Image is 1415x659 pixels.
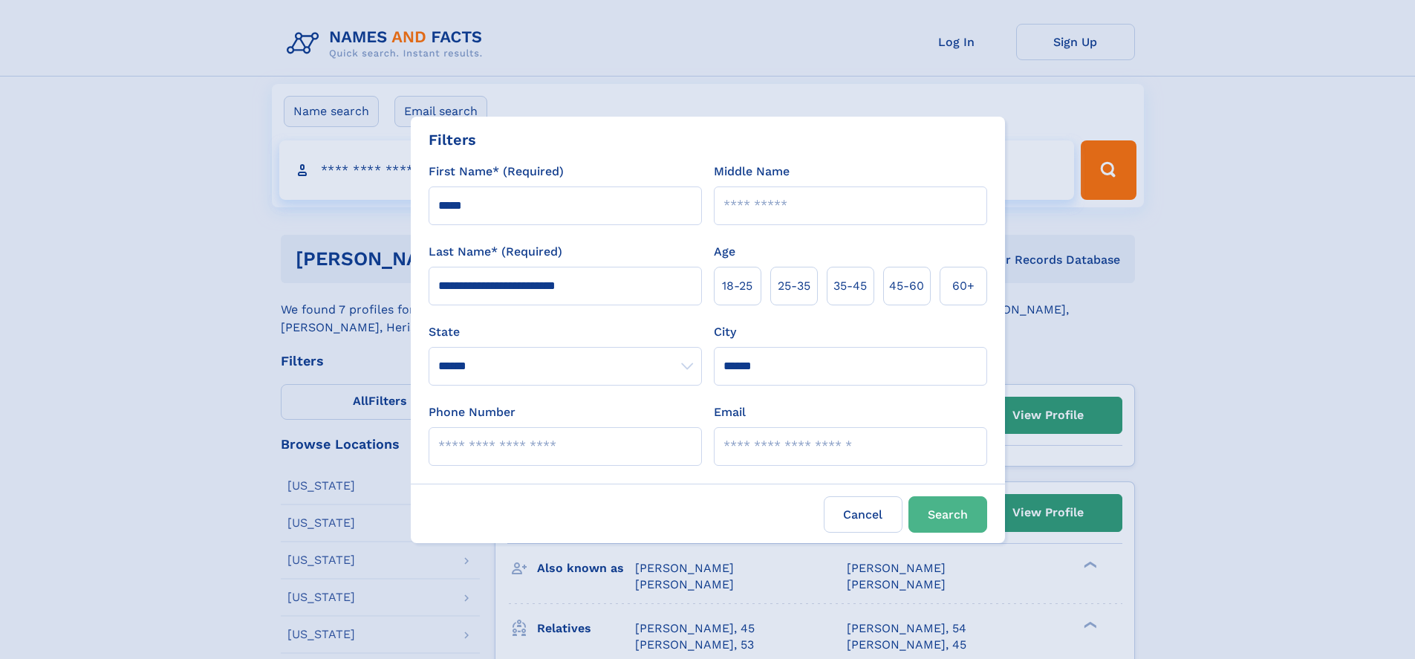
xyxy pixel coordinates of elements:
[714,323,736,341] label: City
[714,243,735,261] label: Age
[429,243,562,261] label: Last Name* (Required)
[824,496,902,533] label: Cancel
[714,163,790,181] label: Middle Name
[778,277,810,295] span: 25‑35
[952,277,975,295] span: 60+
[429,323,702,341] label: State
[833,277,867,295] span: 35‑45
[889,277,924,295] span: 45‑60
[908,496,987,533] button: Search
[714,403,746,421] label: Email
[429,403,515,421] label: Phone Number
[722,277,752,295] span: 18‑25
[429,129,476,151] div: Filters
[429,163,564,181] label: First Name* (Required)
